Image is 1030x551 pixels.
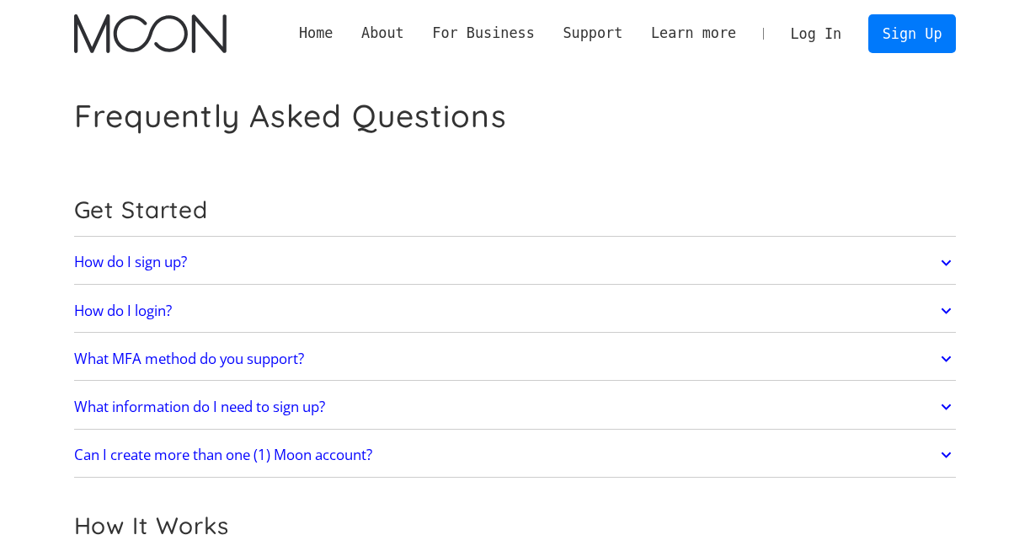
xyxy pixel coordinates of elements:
[74,293,957,329] a: How do I login?
[74,447,372,463] h2: Can I create more than one (1) Moon account?
[563,23,622,44] div: Support
[74,302,172,319] h2: How do I login?
[74,399,325,415] h2: What information do I need to sign up?
[868,14,956,52] a: Sign Up
[651,23,736,44] div: Learn more
[74,97,507,135] h1: Frequently Asked Questions
[74,14,227,53] img: Moon Logo
[74,14,227,53] a: home
[74,389,957,425] a: What information do I need to sign up?
[419,23,549,44] div: For Business
[549,23,637,44] div: Support
[347,23,418,44] div: About
[361,23,404,44] div: About
[74,254,187,270] h2: How do I sign up?
[777,15,856,52] a: Log In
[285,23,347,44] a: Home
[432,23,534,44] div: For Business
[74,511,957,540] h2: How It Works
[74,195,957,224] h2: Get Started
[637,23,750,44] div: Learn more
[74,245,957,281] a: How do I sign up?
[74,350,304,367] h2: What MFA method do you support?
[74,437,957,473] a: Can I create more than one (1) Moon account?
[74,341,957,377] a: What MFA method do you support?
